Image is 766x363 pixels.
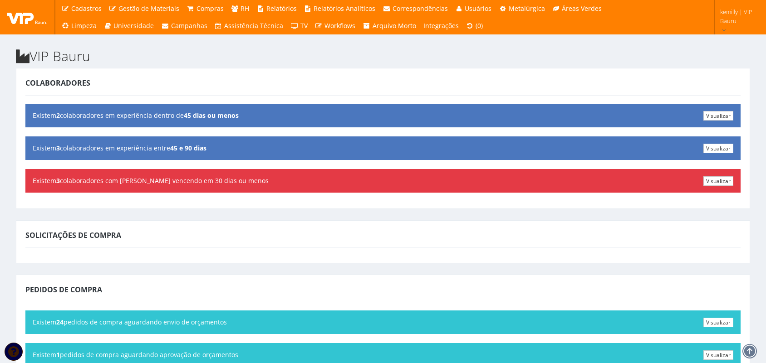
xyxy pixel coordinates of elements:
h2: VIP Bauru [16,48,750,63]
div: Existem pedidos de compra aguardando envio de orçamentos [25,310,741,334]
b: 1 [56,350,60,359]
span: Relatórios Analíticos [314,4,375,13]
a: Campanhas [157,17,211,34]
div: Existem colaboradores em experiência entre [25,136,741,160]
a: Workflows [311,17,359,34]
span: Colaboradores [25,78,90,88]
div: Existem colaboradores em experiência dentro de [25,104,741,127]
img: logo [7,10,48,24]
span: TV [300,21,308,30]
a: (0) [462,17,487,34]
a: Integrações [420,17,462,34]
a: Limpeza [58,17,100,34]
a: Assistência Técnica [211,17,287,34]
a: Visualizar [703,318,733,327]
a: TV [287,17,311,34]
a: Universidade [100,17,158,34]
a: Visualizar [703,176,733,186]
span: RH [241,4,249,13]
b: 3 [56,176,60,185]
span: Assistência Técnica [224,21,283,30]
span: Universidade [113,21,154,30]
span: Compras [196,4,224,13]
span: Correspondências [393,4,448,13]
span: kemilly | VIP Bauru [720,7,754,25]
b: 3 [56,144,60,152]
span: Gestão de Materiais [118,4,179,13]
b: 2 [56,111,60,120]
div: Existem colaboradores com [PERSON_NAME] vencendo em 30 dias ou menos [25,169,741,193]
b: 45 dias ou menos [184,111,239,120]
span: Áreas Verdes [562,4,602,13]
span: Integrações [423,21,459,30]
a: Visualizar [703,350,733,360]
span: Campanhas [171,21,207,30]
span: (0) [476,21,483,30]
span: Usuários [465,4,491,13]
a: Visualizar [703,111,733,121]
span: Limpeza [71,21,97,30]
span: Pedidos de Compra [25,285,102,295]
b: 24 [56,318,64,326]
span: Arquivo Morto [373,21,416,30]
span: Metalúrgica [509,4,545,13]
b: 45 e 90 dias [170,144,206,152]
a: Visualizar [703,144,733,153]
span: Solicitações de Compra [25,230,121,240]
span: Relatórios [266,4,297,13]
span: Cadastros [71,4,102,13]
span: Workflows [324,21,355,30]
a: Arquivo Morto [359,17,420,34]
